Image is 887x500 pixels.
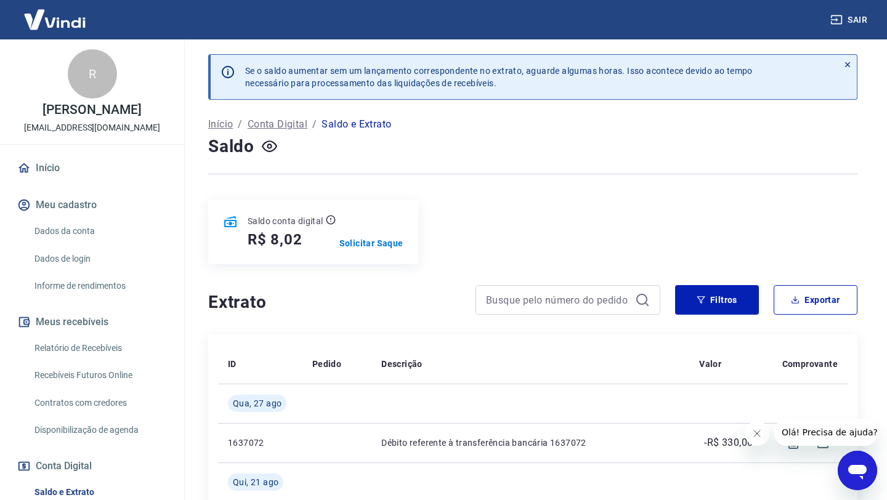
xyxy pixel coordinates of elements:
[699,358,721,370] p: Valor
[30,273,169,299] a: Informe de rendimentos
[7,9,103,18] span: Olá! Precisa de ajuda?
[248,215,323,227] p: Saldo conta digital
[238,117,242,132] p: /
[24,121,160,134] p: [EMAIL_ADDRESS][DOMAIN_NAME]
[838,451,877,490] iframe: Botão para abrir a janela de mensagens
[15,308,169,336] button: Meus recebíveis
[312,358,341,370] p: Pedido
[30,219,169,244] a: Dados da conta
[782,358,838,370] p: Comprovante
[381,437,679,449] p: Débito referente à transferência bancária 1637072
[228,358,237,370] p: ID
[704,435,753,450] p: -R$ 330,00
[30,336,169,361] a: Relatório de Recebíveis
[486,291,630,309] input: Busque pelo número do pedido
[828,9,872,31] button: Sair
[15,453,169,480] button: Conta Digital
[322,117,391,132] p: Saldo e Extrato
[745,421,769,446] iframe: Fechar mensagem
[774,285,857,315] button: Exportar
[15,1,95,38] img: Vindi
[228,437,293,449] p: 1637072
[233,476,278,488] span: Qui, 21 ago
[208,117,233,132] a: Início
[30,363,169,388] a: Recebíveis Futuros Online
[248,117,307,132] a: Conta Digital
[30,246,169,272] a: Dados de login
[30,417,169,443] a: Disponibilização de agenda
[248,230,302,249] h5: R$ 8,02
[43,103,141,116] p: [PERSON_NAME]
[381,358,423,370] p: Descrição
[339,237,403,249] a: Solicitar Saque
[30,390,169,416] a: Contratos com credores
[675,285,759,315] button: Filtros
[312,117,317,132] p: /
[15,192,169,219] button: Meu cadastro
[774,419,877,446] iframe: Mensagem da empresa
[208,134,254,159] h4: Saldo
[208,290,461,315] h4: Extrato
[233,397,281,409] span: Qua, 27 ago
[68,49,117,99] div: R
[245,65,753,89] p: Se o saldo aumentar sem um lançamento correspondente no extrato, aguarde algumas horas. Isso acon...
[15,155,169,182] a: Início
